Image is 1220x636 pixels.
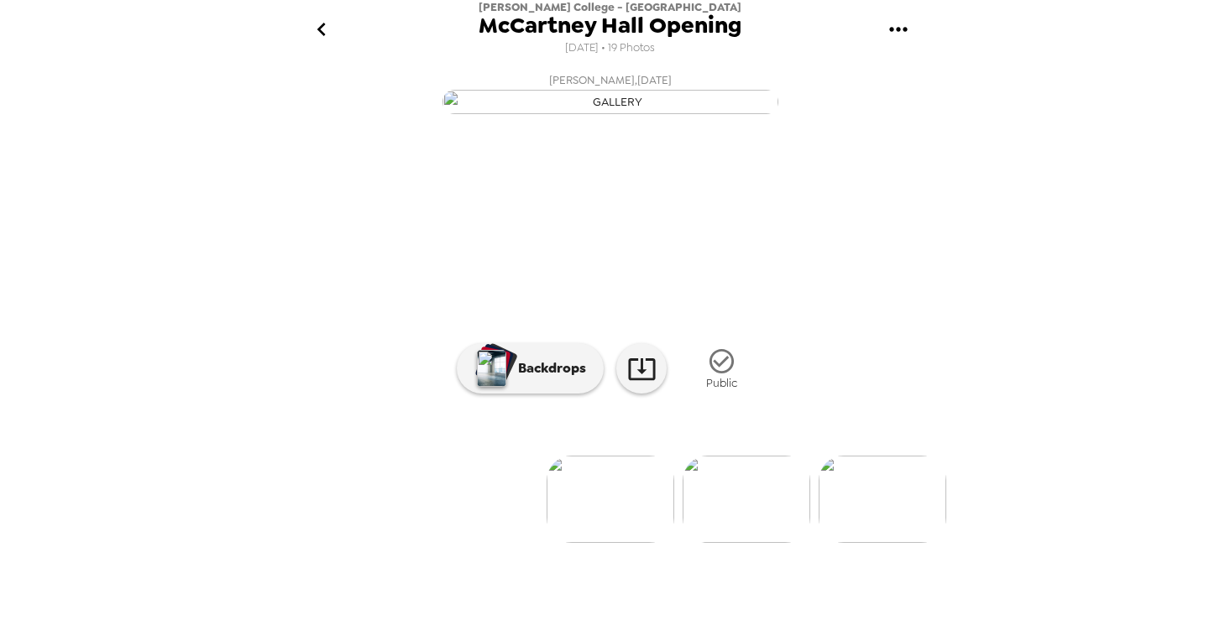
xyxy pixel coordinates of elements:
p: Backdrops [510,358,586,378]
img: gallery [819,456,946,543]
img: gallery [442,90,778,114]
span: McCartney Hall Opening [479,14,741,37]
button: Public [679,337,763,400]
button: Backdrops [457,343,604,394]
span: Public [706,376,737,390]
img: gallery [683,456,810,543]
span: [PERSON_NAME] , [DATE] [549,70,672,90]
button: [PERSON_NAME],[DATE] [275,65,946,119]
button: gallery menu [872,3,926,57]
button: go back [295,3,349,57]
img: gallery [547,456,674,543]
span: [DATE] • 19 Photos [565,37,655,60]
